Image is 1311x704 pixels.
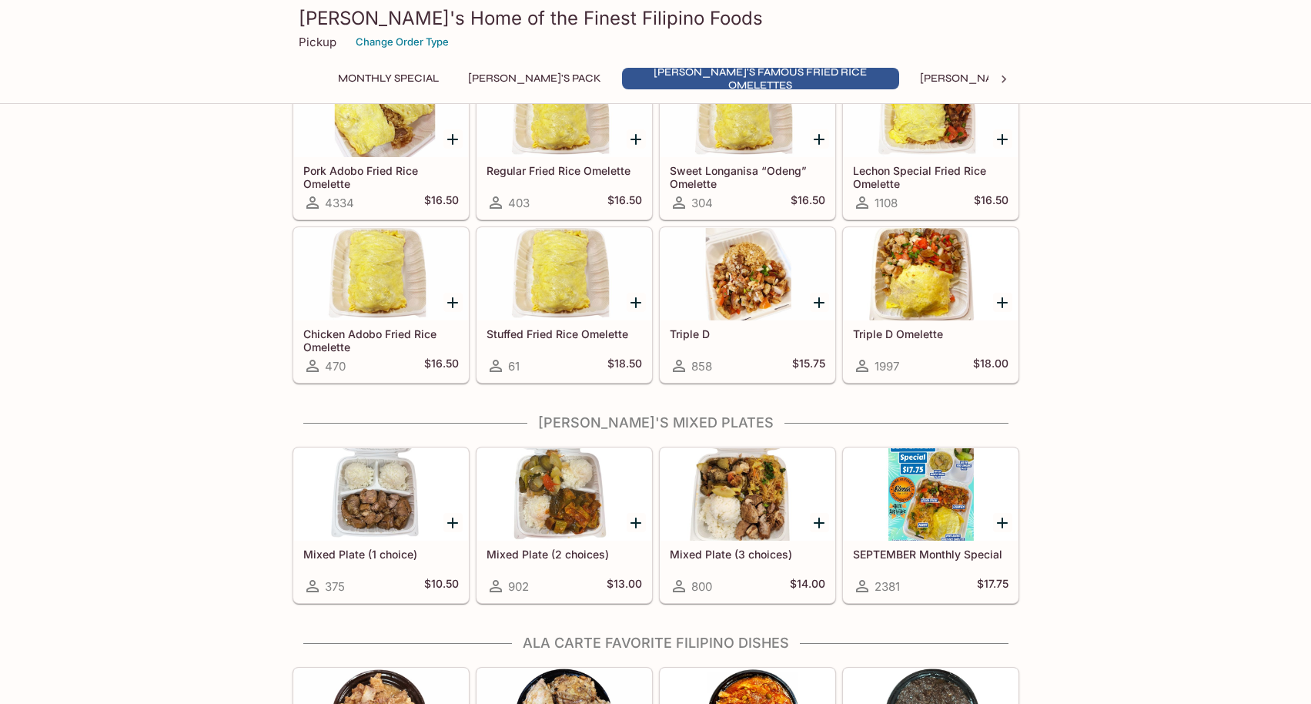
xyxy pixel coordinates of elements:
[993,129,1012,149] button: Add Lechon Special Fried Rice Omelette
[294,448,468,541] div: Mixed Plate (1 choice)
[875,359,899,374] span: 1997
[627,129,646,149] button: Add Regular Fried Rice Omelette
[670,548,825,561] h5: Mixed Plate (3 choices)
[691,359,712,374] span: 858
[424,193,459,212] h5: $16.50
[661,228,834,320] div: Triple D
[853,164,1008,189] h5: Lechon Special Fried Rice Omelette
[349,30,456,54] button: Change Order Type
[622,68,899,89] button: [PERSON_NAME]'s Famous Fried Rice Omelettes
[843,227,1018,383] a: Triple D Omelette1997$18.00
[911,68,1108,89] button: [PERSON_NAME]'s Mixed Plates
[844,65,1018,157] div: Lechon Special Fried Rice Omelette
[993,513,1012,532] button: Add SEPTEMBER Monthly Special
[477,65,651,157] div: Regular Fried Rice Omelette
[660,227,835,383] a: Triple D858$15.75
[299,35,336,49] p: Pickup
[487,327,642,340] h5: Stuffed Fried Rice Omelette
[607,357,642,375] h5: $18.50
[875,579,900,594] span: 2381
[443,293,463,312] button: Add Chicken Adobo Fried Rice Omelette
[660,448,835,603] a: Mixed Plate (3 choices)800$14.00
[670,327,825,340] h5: Triple D
[325,196,354,210] span: 4334
[670,164,825,189] h5: Sweet Longanisa “Odeng” Omelette
[974,193,1008,212] h5: $16.50
[661,65,834,157] div: Sweet Longanisa “Odeng” Omelette
[424,357,459,375] h5: $16.50
[303,164,459,189] h5: Pork Adobo Fried Rice Omelette
[508,359,520,374] span: 61
[477,228,651,320] div: Stuffed Fried Rice Omelette
[844,448,1018,541] div: SEPTEMBER Monthly Special
[303,548,459,561] h5: Mixed Plate (1 choice)
[853,327,1008,340] h5: Triple D Omelette
[294,65,468,157] div: Pork Adobo Fried Rice Omelette
[508,579,529,594] span: 902
[844,228,1018,320] div: Triple D Omelette
[460,68,610,89] button: [PERSON_NAME]'s Pack
[660,64,835,220] a: Sweet Longanisa “Odeng” Omelette304$16.50
[487,548,642,561] h5: Mixed Plate (2 choices)
[791,193,825,212] h5: $16.50
[875,196,898,210] span: 1108
[973,357,1008,375] h5: $18.00
[477,448,651,541] div: Mixed Plate (2 choices)
[477,448,652,603] a: Mixed Plate (2 choices)902$13.00
[607,577,642,595] h5: $13.00
[691,579,712,594] span: 800
[792,357,825,375] h5: $15.75
[443,129,463,149] button: Add Pork Adobo Fried Rice Omelette
[477,227,652,383] a: Stuffed Fried Rice Omelette61$18.50
[661,448,834,541] div: Mixed Plate (3 choices)
[607,193,642,212] h5: $16.50
[325,579,345,594] span: 375
[293,635,1019,652] h4: Ala Carte Favorite Filipino Dishes
[487,164,642,177] h5: Regular Fried Rice Omelette
[810,129,829,149] button: Add Sweet Longanisa “Odeng” Omelette
[843,448,1018,603] a: SEPTEMBER Monthly Special2381$17.75
[303,327,459,353] h5: Chicken Adobo Fried Rice Omelette
[424,577,459,595] h5: $10.50
[627,293,646,312] button: Add Stuffed Fried Rice Omelette
[810,293,829,312] button: Add Triple D
[843,64,1018,220] a: Lechon Special Fried Rice Omelette1108$16.50
[325,359,346,374] span: 470
[329,68,447,89] button: Monthly Special
[294,228,468,320] div: Chicken Adobo Fried Rice Omelette
[508,196,530,210] span: 403
[853,548,1008,561] h5: SEPTEMBER Monthly Special
[810,513,829,532] button: Add Mixed Plate (3 choices)
[293,414,1019,431] h4: [PERSON_NAME]'s Mixed Plates
[691,196,713,210] span: 304
[293,64,469,220] a: Pork Adobo Fried Rice Omelette4334$16.50
[993,293,1012,312] button: Add Triple D Omelette
[443,513,463,532] button: Add Mixed Plate (1 choice)
[790,577,825,595] h5: $14.00
[977,577,1008,595] h5: $17.75
[299,6,1013,30] h3: [PERSON_NAME]'s Home of the Finest Filipino Foods
[477,64,652,220] a: Regular Fried Rice Omelette403$16.50
[293,227,469,383] a: Chicken Adobo Fried Rice Omelette470$16.50
[627,513,646,532] button: Add Mixed Plate (2 choices)
[293,448,469,603] a: Mixed Plate (1 choice)375$10.50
